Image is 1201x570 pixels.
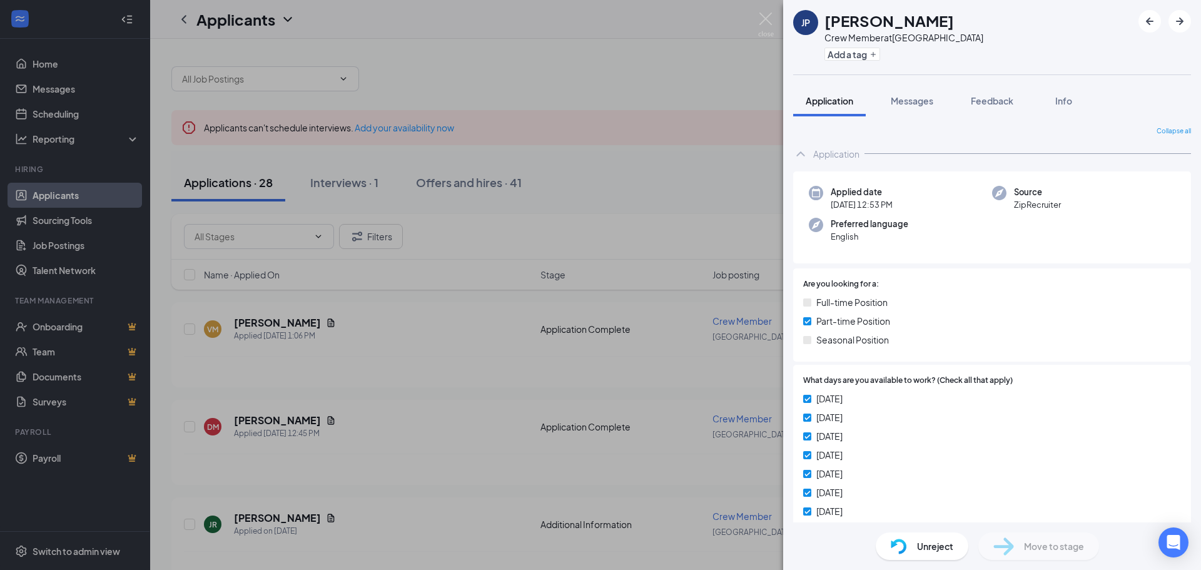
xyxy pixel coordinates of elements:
[816,314,890,328] span: Part-time Position
[917,539,953,553] span: Unreject
[971,95,1013,106] span: Feedback
[869,51,877,58] svg: Plus
[1168,10,1191,33] button: ArrowRight
[1158,527,1188,557] div: Open Intercom Messenger
[813,148,859,160] div: Application
[891,95,933,106] span: Messages
[816,467,843,481] span: [DATE]
[1014,198,1061,211] span: ZipRecruiter
[803,375,1013,387] span: What days are you available to work? (Check all that apply)
[824,48,880,61] button: PlusAdd a tag
[793,146,808,161] svg: ChevronUp
[801,16,810,29] div: JP
[831,186,893,198] span: Applied date
[806,95,853,106] span: Application
[816,486,843,499] span: [DATE]
[1014,186,1061,198] span: Source
[816,429,843,443] span: [DATE]
[1142,14,1157,29] svg: ArrowLeftNew
[816,504,843,518] span: [DATE]
[1172,14,1187,29] svg: ArrowRight
[816,333,889,347] span: Seasonal Position
[831,198,893,211] span: [DATE] 12:53 PM
[1138,10,1161,33] button: ArrowLeftNew
[803,278,879,290] span: Are you looking for a:
[816,410,843,424] span: [DATE]
[824,10,954,31] h1: [PERSON_NAME]
[816,392,843,405] span: [DATE]
[831,230,908,243] span: English
[816,448,843,462] span: [DATE]
[1055,95,1072,106] span: Info
[824,31,983,44] div: Crew Member at [GEOGRAPHIC_DATA]
[831,218,908,230] span: Preferred language
[1157,126,1191,136] span: Collapse all
[816,295,888,309] span: Full-time Position
[1024,539,1084,553] span: Move to stage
